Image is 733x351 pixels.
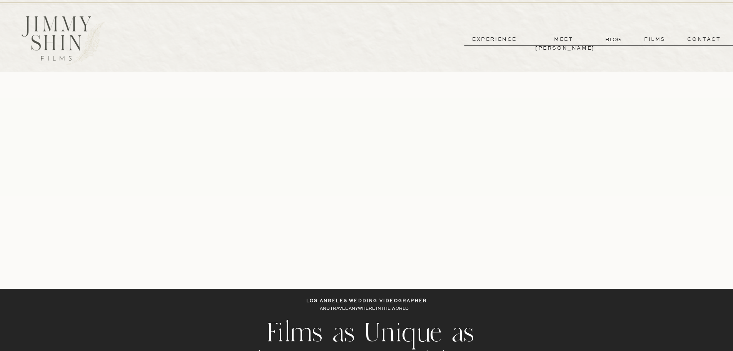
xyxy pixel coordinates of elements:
[466,35,523,44] a: experience
[320,305,414,313] p: AND TRAVEL ANYWHERE IN THE WORLD
[605,35,623,44] a: BLOG
[676,35,732,44] a: contact
[306,299,427,303] b: los angeles wedding videographer
[636,35,674,44] a: films
[535,35,592,44] a: meet [PERSON_NAME]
